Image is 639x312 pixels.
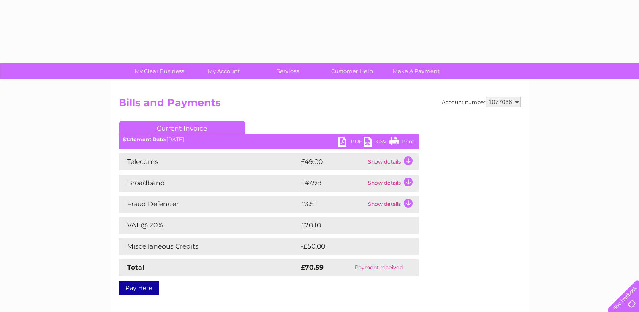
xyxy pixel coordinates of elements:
[299,196,366,213] td: £3.51
[119,121,245,134] a: Current Invoice
[127,263,144,271] strong: Total
[442,97,521,107] div: Account number
[299,217,401,234] td: £20.10
[119,175,299,192] td: Broadband
[299,238,403,255] td: -£50.00
[119,137,419,142] div: [DATE]
[389,137,414,149] a: Print
[125,63,194,79] a: My Clear Business
[119,281,159,295] a: Pay Here
[301,263,324,271] strong: £70.59
[119,153,299,170] td: Telecoms
[366,196,419,213] td: Show details
[366,175,419,192] td: Show details
[189,63,258,79] a: My Account
[338,137,364,149] a: PDF
[364,137,389,149] a: CSV
[317,63,387,79] a: Customer Help
[119,196,299,213] td: Fraud Defender
[119,97,521,113] h2: Bills and Payments
[123,136,166,142] b: Statement Date:
[366,153,419,170] td: Show details
[299,153,366,170] td: £49.00
[119,238,299,255] td: Miscellaneous Credits
[339,259,418,276] td: Payment received
[119,217,299,234] td: VAT @ 20%
[299,175,366,192] td: £47.98
[253,63,323,79] a: Services
[381,63,451,79] a: Make A Payment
